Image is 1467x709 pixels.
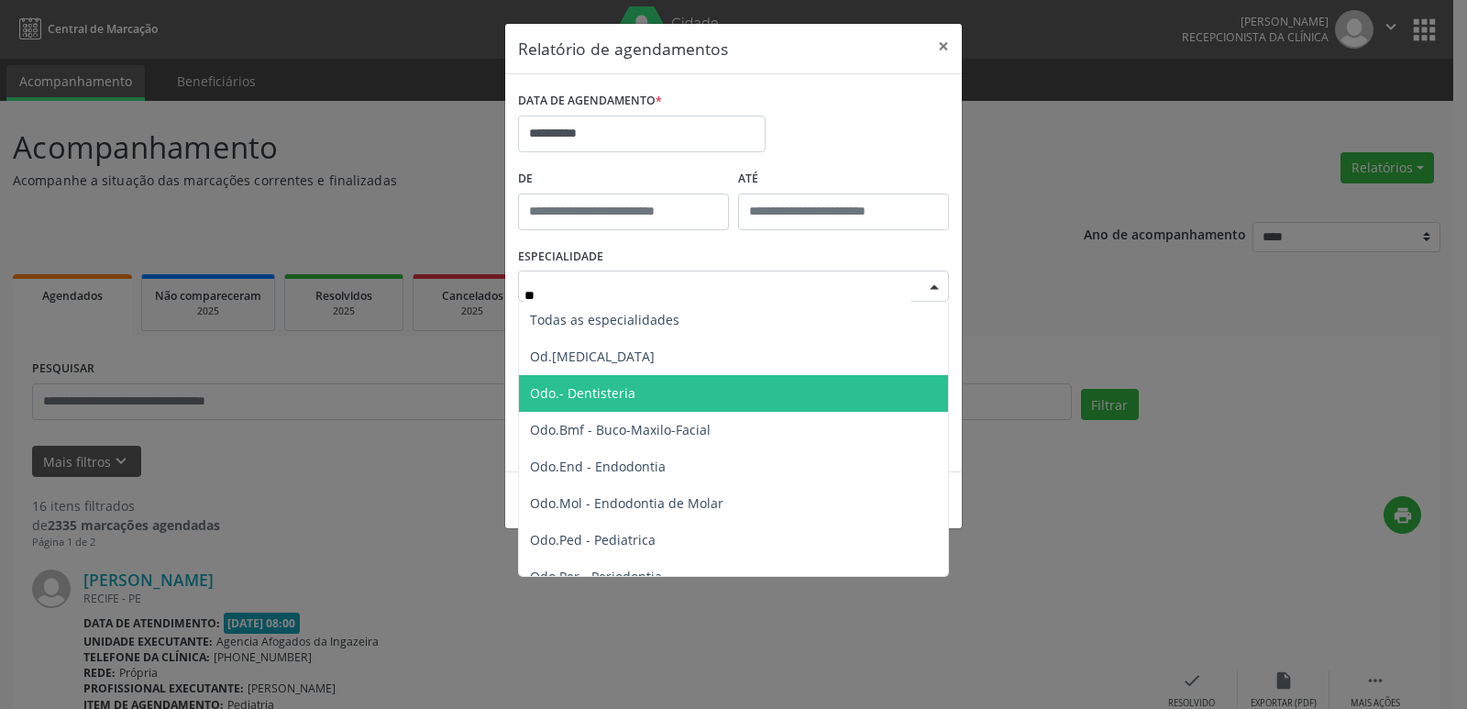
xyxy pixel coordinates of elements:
span: Todas as especialidades [530,311,679,328]
span: Odo.Mol - Endodontia de Molar [530,494,723,512]
span: Od.[MEDICAL_DATA] [530,348,655,365]
label: ATÉ [738,165,949,194]
label: DATA DE AGENDAMENTO [518,87,662,116]
span: Odo.Ped - Pediatrica [530,531,656,548]
span: Odo.- Dentisteria [530,384,635,402]
label: De [518,165,729,194]
span: Odo.Per - Periodontia [530,568,662,585]
label: ESPECIALIDADE [518,243,603,271]
span: Odo.Bmf - Buco-Maxilo-Facial [530,421,711,438]
span: Odo.End - Endodontia [530,458,666,475]
h5: Relatório de agendamentos [518,37,728,61]
button: Close [925,24,962,69]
